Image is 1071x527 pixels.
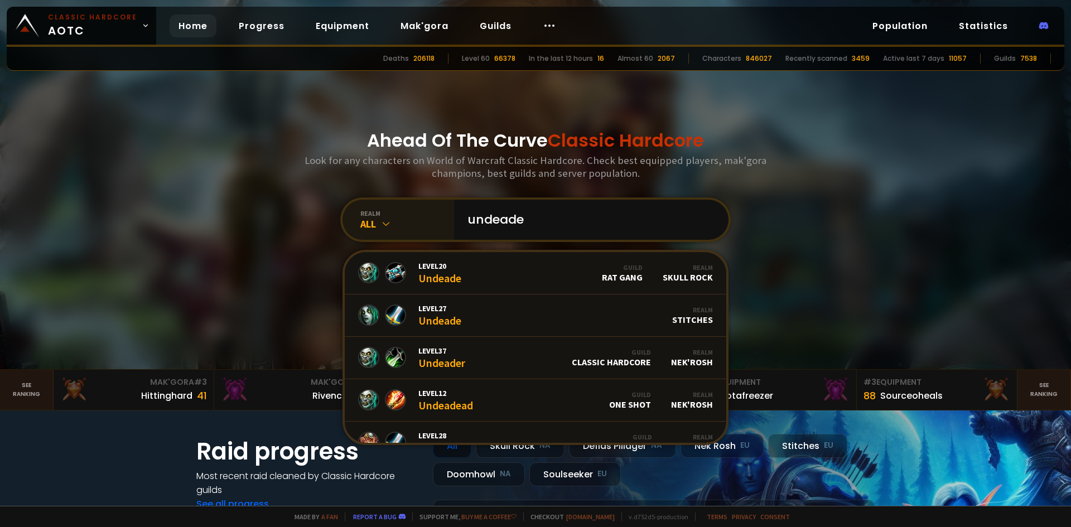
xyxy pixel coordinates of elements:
div: Sourceoheals [880,389,943,403]
div: Deaths [383,54,409,64]
div: Level 60 [462,54,490,64]
div: realm [360,209,454,217]
div: Undeadeadnu [418,431,485,455]
a: Mak'Gora#3Hittinghard41 [54,370,214,410]
span: AOTC [48,12,137,39]
span: Level 27 [418,303,461,313]
div: Guild [537,433,652,441]
div: Equipment [703,376,850,388]
a: Report a bug [353,513,397,521]
div: Skull Rock [476,434,565,458]
div: Rivench [312,389,348,403]
div: PVP SUX WHENS NAXXRAMAS [537,433,652,452]
a: Home [170,14,216,37]
div: Skull Rock [663,263,713,283]
small: Classic Hardcore [48,12,137,22]
div: 3459 [852,54,870,64]
span: Checkout [523,513,615,521]
div: 66378 [494,54,515,64]
a: Terms [707,513,727,521]
div: 11057 [949,54,967,64]
div: Nek'Rosh [671,390,713,410]
a: Progress [230,14,293,37]
div: All [433,434,471,458]
div: Recently scanned [785,54,847,64]
h4: Most recent raid cleaned by Classic Hardcore guilds [196,469,419,497]
a: Population [863,14,937,37]
div: Mak'Gora [221,376,368,388]
span: Classic Hardcore [548,128,704,153]
div: Nek'Rosh [681,434,764,458]
div: Realm [672,433,713,441]
div: Realm [671,348,713,356]
div: 7538 [1020,54,1037,64]
span: # 3 [863,376,876,388]
div: Stitches [768,434,847,458]
a: Level28UndeadeadnuGuildPVP SUX WHENS NAXXRAMASRealmStitches [345,422,726,464]
div: Mak'Gora [60,376,207,388]
span: Level 20 [418,261,461,271]
a: See all progress [196,497,269,510]
div: Realm [663,263,713,272]
a: Seeranking [1017,370,1071,410]
span: Level 37 [418,346,465,356]
small: NA [651,440,662,451]
div: Doomhowl [433,462,525,486]
div: 846027 [746,54,772,64]
small: EU [824,440,833,451]
a: Level37UndeaderGuildClassic HardcoreRealmNek'Rosh [345,337,726,379]
span: Support me, [412,513,517,521]
a: Classic HardcoreAOTC [7,7,156,45]
div: 16 [597,54,604,64]
div: Almost 60 [617,54,653,64]
h1: Raid progress [196,434,419,469]
a: Statistics [950,14,1017,37]
div: Soulseeker [529,462,621,486]
div: Guild [572,348,651,356]
div: Undeade [418,261,461,285]
a: Level20UndeadeGuildRat GangRealmSkull Rock [345,252,726,294]
small: NA [539,440,551,451]
div: All [360,217,454,230]
div: Realm [672,306,713,314]
h1: Ahead Of The Curve [367,127,704,154]
div: Characters [702,54,741,64]
a: a fan [321,513,338,521]
a: Level27UndeadeRealmStitches [345,294,726,337]
div: Stitches [672,433,713,452]
a: Equipment [307,14,378,37]
div: Undeadead [418,388,473,412]
input: Search a character... [461,200,715,240]
a: #2Equipment88Notafreezer [696,370,857,410]
small: EU [597,468,607,480]
div: Defias Pillager [569,434,676,458]
div: Guild [609,390,651,399]
div: 41 [197,388,207,403]
a: [DOMAIN_NAME] [566,513,615,521]
h3: Look for any characters on World of Warcraft Classic Hardcore. Check best equipped players, mak'g... [300,154,771,180]
a: Buy me a coffee [461,513,517,521]
div: 206118 [413,54,435,64]
span: Level 28 [418,431,485,441]
div: In the last 12 hours [529,54,593,64]
span: v. d752d5 - production [621,513,688,521]
small: NA [500,468,511,480]
span: # 3 [194,376,207,388]
div: 88 [863,388,876,403]
div: Nek'Rosh [671,348,713,368]
a: Level12UndeadeadGuildOne shotRealmNek'Rosh [345,379,726,422]
a: Mak'gora [392,14,457,37]
div: Undeade [418,303,461,327]
div: Rat Gang [602,263,643,283]
div: Active last 7 days [883,54,944,64]
div: 2067 [658,54,675,64]
a: Guilds [471,14,520,37]
a: Privacy [732,513,756,521]
div: Notafreezer [720,389,773,403]
span: Level 12 [418,388,473,398]
div: Undeader [418,346,465,370]
div: One shot [609,390,651,410]
a: Consent [760,513,790,521]
span: Made by [288,513,338,521]
div: Classic Hardcore [572,348,651,368]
